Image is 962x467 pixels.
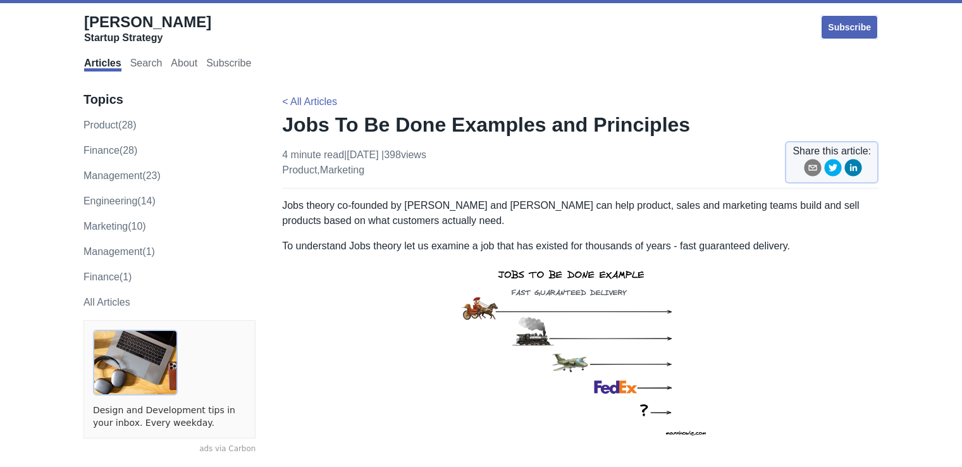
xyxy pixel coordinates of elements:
[83,196,156,206] a: engineering(14)
[83,271,132,282] a: Finance(1)
[83,92,256,108] h3: Topics
[84,13,211,44] a: [PERSON_NAME]Startup Strategy
[282,147,426,178] p: 4 minute read | [DATE] ,
[93,404,246,429] a: Design and Development tips in your inbox. Every weekday.
[130,58,163,72] a: Search
[824,159,842,181] button: twitter
[282,96,337,107] a: < All Articles
[83,444,256,455] a: ads via Carbon
[282,198,879,228] p: Jobs theory co-founded by [PERSON_NAME] and [PERSON_NAME] can help product, sales and marketing t...
[381,149,426,160] span: | 398 views
[83,221,146,232] a: marketing(10)
[83,120,137,130] a: product(28)
[206,58,251,72] a: Subscribe
[282,112,879,137] h1: Jobs To Be Done Examples and Principles
[792,144,871,159] span: Share this article:
[844,159,862,181] button: linkedin
[804,159,822,181] button: email
[282,165,317,175] a: product
[84,58,121,72] a: Articles
[820,15,879,40] a: Subscribe
[320,165,364,175] a: marketing
[171,58,197,72] a: About
[84,32,211,44] div: Startup Strategy
[431,254,729,450] img: jtbd example
[282,239,879,450] p: To understand Jobs theory let us examine a job that has existed for thousands of years - fast gua...
[83,170,161,181] a: management(23)
[83,297,130,308] a: All Articles
[83,246,155,257] a: Management(1)
[83,145,137,156] a: finance(28)
[93,330,178,395] img: ads via Carbon
[84,13,211,30] span: [PERSON_NAME]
